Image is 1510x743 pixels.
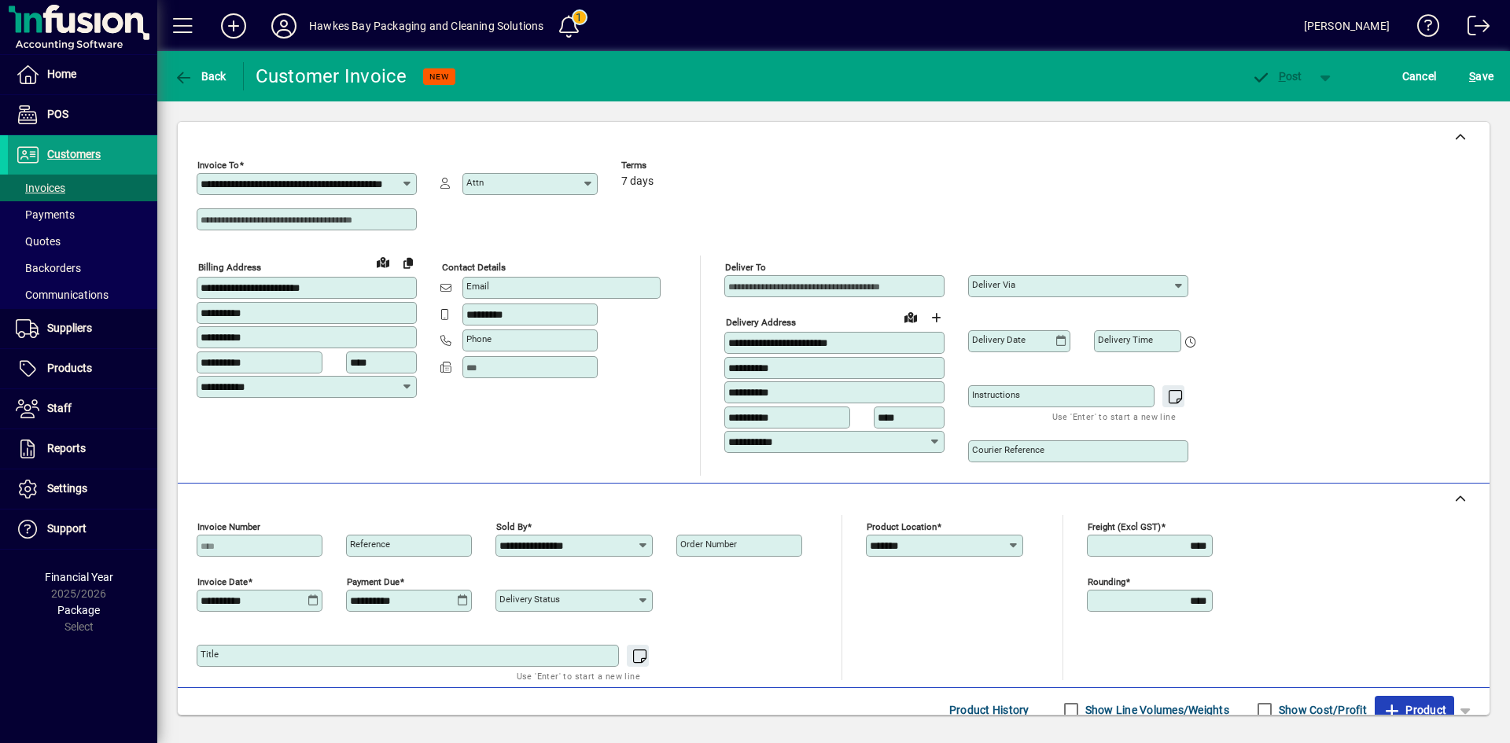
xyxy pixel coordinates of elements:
[197,576,248,587] mat-label: Invoice date
[517,667,640,685] mat-hint: Use 'Enter' to start a new line
[1456,3,1490,54] a: Logout
[1465,62,1497,90] button: Save
[309,13,544,39] div: Hawkes Bay Packaging and Cleaning Solutions
[197,160,239,171] mat-label: Invoice To
[972,389,1020,400] mat-label: Instructions
[8,201,157,228] a: Payments
[972,334,1026,345] mat-label: Delivery date
[256,64,407,89] div: Customer Invoice
[16,182,65,194] span: Invoices
[157,62,244,90] app-page-header-button: Back
[621,160,716,171] span: Terms
[466,281,489,292] mat-label: Email
[8,389,157,429] a: Staff
[429,72,449,82] span: NEW
[370,249,396,274] a: View on map
[1398,62,1441,90] button: Cancel
[466,333,492,344] mat-label: Phone
[943,696,1036,724] button: Product History
[1251,70,1302,83] span: ost
[466,177,484,188] mat-label: Attn
[47,362,92,374] span: Products
[8,228,157,255] a: Quotes
[725,262,766,273] mat-label: Deliver To
[1402,64,1437,89] span: Cancel
[867,521,937,532] mat-label: Product location
[47,442,86,454] span: Reports
[1088,521,1161,532] mat-label: Freight (excl GST)
[8,309,157,348] a: Suppliers
[47,322,92,334] span: Suppliers
[8,255,157,281] a: Backorders
[16,235,61,248] span: Quotes
[47,108,68,120] span: POS
[8,95,157,134] a: POS
[16,262,81,274] span: Backorders
[57,604,100,616] span: Package
[1405,3,1440,54] a: Knowledge Base
[8,349,157,388] a: Products
[898,304,923,329] a: View on map
[8,469,157,509] a: Settings
[197,521,260,532] mat-label: Invoice number
[1375,696,1454,724] button: Product
[1469,70,1475,83] span: S
[8,55,157,94] a: Home
[1276,702,1367,718] label: Show Cost/Profit
[496,521,527,532] mat-label: Sold by
[8,429,157,469] a: Reports
[1082,702,1229,718] label: Show Line Volumes/Weights
[45,571,113,583] span: Financial Year
[174,70,226,83] span: Back
[972,279,1015,290] mat-label: Deliver via
[47,522,87,535] span: Support
[680,539,737,550] mat-label: Order number
[923,305,948,330] button: Choose address
[1098,334,1153,345] mat-label: Delivery time
[621,175,654,188] span: 7 days
[499,594,560,605] mat-label: Delivery status
[208,12,259,40] button: Add
[47,148,101,160] span: Customers
[1088,576,1125,587] mat-label: Rounding
[47,68,76,80] span: Home
[396,250,421,275] button: Copy to Delivery address
[350,539,390,550] mat-label: Reference
[201,649,219,660] mat-label: Title
[8,175,157,201] a: Invoices
[16,289,109,301] span: Communications
[8,281,157,308] a: Communications
[47,482,87,495] span: Settings
[259,12,309,40] button: Profile
[16,208,75,221] span: Payments
[8,509,157,549] a: Support
[949,697,1029,723] span: Product History
[1383,697,1446,723] span: Product
[1279,70,1286,83] span: P
[972,444,1044,455] mat-label: Courier Reference
[1243,62,1310,90] button: Post
[1304,13,1390,39] div: [PERSON_NAME]
[47,402,72,414] span: Staff
[347,576,400,587] mat-label: Payment due
[170,62,230,90] button: Back
[1469,64,1493,89] span: ave
[1052,407,1176,425] mat-hint: Use 'Enter' to start a new line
